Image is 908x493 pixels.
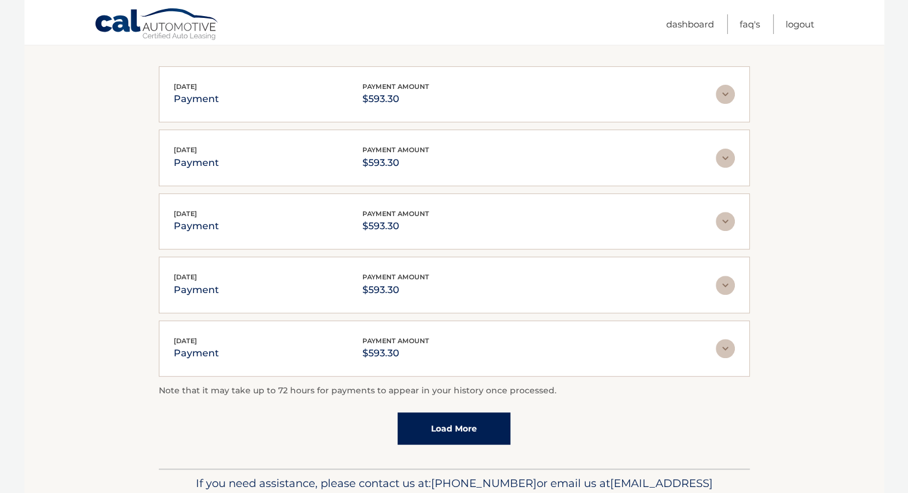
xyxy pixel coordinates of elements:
[362,218,429,235] p: $593.30
[174,345,219,362] p: payment
[94,8,220,42] a: Cal Automotive
[174,155,219,171] p: payment
[362,209,429,218] span: payment amount
[398,412,510,445] a: Load More
[716,149,735,168] img: accordion-rest.svg
[740,14,760,34] a: FAQ's
[362,282,429,298] p: $593.30
[174,209,197,218] span: [DATE]
[786,14,814,34] a: Logout
[431,476,537,490] span: [PHONE_NUMBER]
[362,91,429,107] p: $593.30
[716,85,735,104] img: accordion-rest.svg
[174,146,197,154] span: [DATE]
[716,212,735,231] img: accordion-rest.svg
[716,276,735,295] img: accordion-rest.svg
[666,14,714,34] a: Dashboard
[174,282,219,298] p: payment
[159,384,750,398] p: Note that it may take up to 72 hours for payments to appear in your history once processed.
[174,82,197,91] span: [DATE]
[174,91,219,107] p: payment
[362,146,429,154] span: payment amount
[362,273,429,281] span: payment amount
[174,273,197,281] span: [DATE]
[716,339,735,358] img: accordion-rest.svg
[174,337,197,345] span: [DATE]
[362,155,429,171] p: $593.30
[362,82,429,91] span: payment amount
[362,345,429,362] p: $593.30
[174,218,219,235] p: payment
[362,337,429,345] span: payment amount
